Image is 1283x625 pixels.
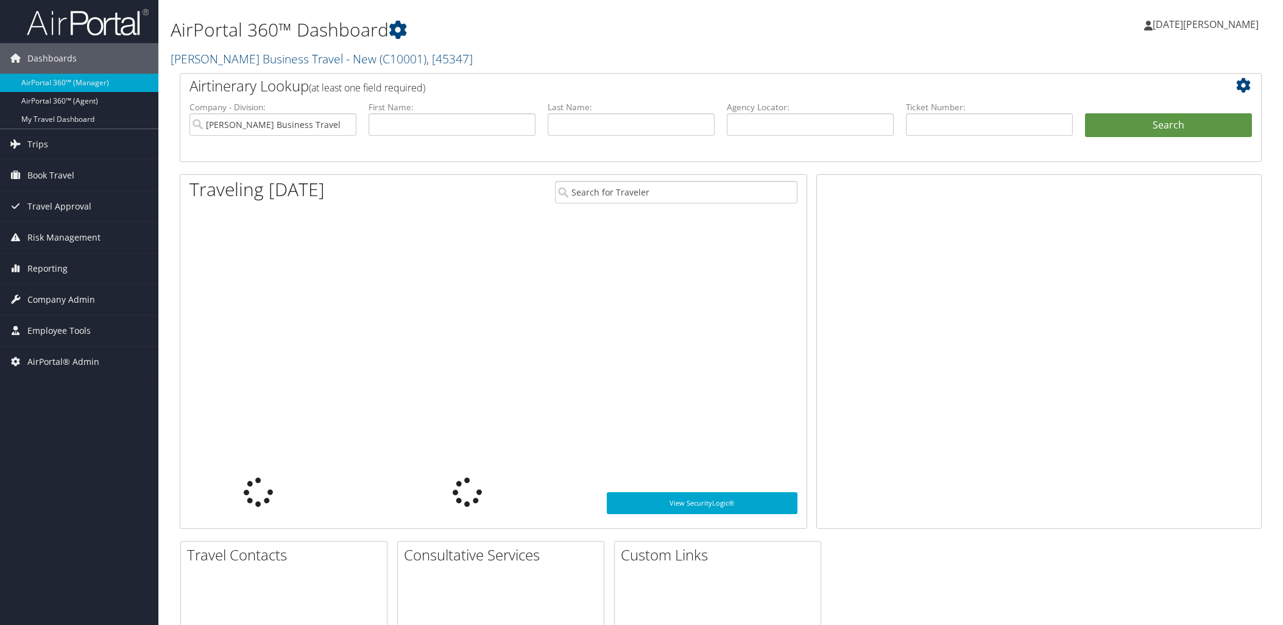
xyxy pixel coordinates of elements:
h2: Consultative Services [404,545,604,565]
h2: Custom Links [621,545,821,565]
label: Last Name: [548,101,715,113]
span: Book Travel [27,160,74,191]
span: Company Admin [27,284,95,315]
input: Search for Traveler [555,181,797,203]
span: Employee Tools [27,316,91,346]
span: AirPortal® Admin [27,347,99,377]
label: Agency Locator: [727,101,894,113]
a: [DATE][PERSON_NAME] [1144,6,1271,43]
a: [PERSON_NAME] Business Travel - New [171,51,473,67]
span: ( C10001 ) [380,51,426,67]
h1: Traveling [DATE] [189,177,325,202]
span: , [ 45347 ] [426,51,473,67]
label: First Name: [369,101,535,113]
img: airportal-logo.png [27,8,149,37]
h2: Travel Contacts [187,545,387,565]
span: (at least one field required) [309,81,425,94]
label: Ticket Number: [906,101,1073,113]
a: View SecurityLogic® [607,492,797,514]
h1: AirPortal 360™ Dashboard [171,17,904,43]
button: Search [1085,113,1252,138]
span: Reporting [27,253,68,284]
span: Trips [27,129,48,160]
span: Dashboards [27,43,77,74]
span: Travel Approval [27,191,91,222]
h2: Airtinerary Lookup [189,76,1162,96]
label: Company - Division: [189,101,356,113]
span: Risk Management [27,222,101,253]
span: [DATE][PERSON_NAME] [1153,18,1259,31]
